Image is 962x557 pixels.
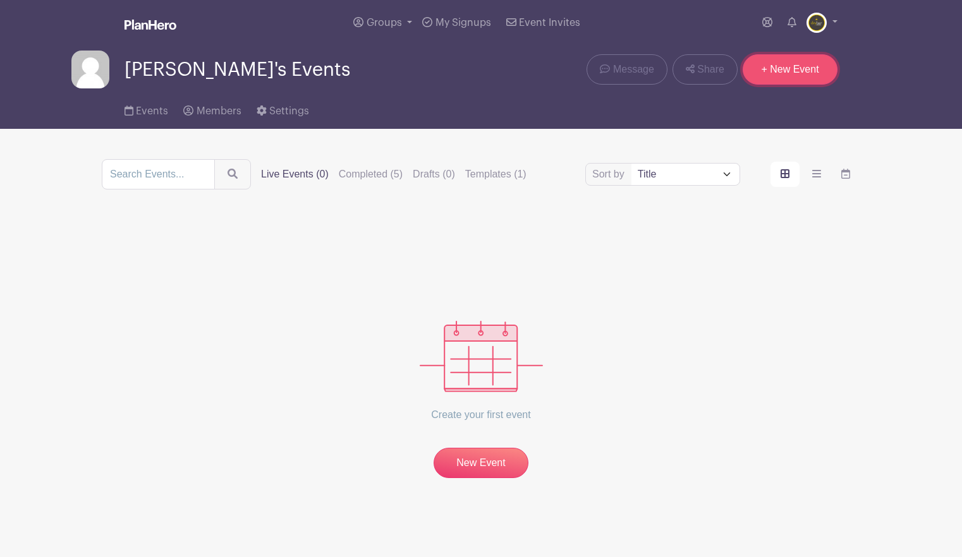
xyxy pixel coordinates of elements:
[587,54,667,85] a: Message
[257,88,309,129] a: Settings
[125,88,168,129] a: Events
[197,106,241,116] span: Members
[465,167,527,182] label: Templates (1)
[519,18,580,28] span: Event Invites
[269,106,309,116] span: Settings
[807,13,827,33] img: DB%20WHEATON_IG%20Profile.jpg
[435,18,491,28] span: My Signups
[592,167,628,182] label: Sort by
[71,51,109,88] img: default-ce2991bfa6775e67f084385cd625a349d9dcbb7a52a09fb2fda1e96e2d18dcdb.png
[261,167,329,182] label: Live Events (0)
[136,106,168,116] span: Events
[125,20,176,30] img: logo_white-6c42ec7e38ccf1d336a20a19083b03d10ae64f83f12c07503d8b9e83406b4c7d.svg
[673,54,738,85] a: Share
[125,59,350,80] span: [PERSON_NAME]'s Events
[613,62,654,77] span: Message
[420,392,543,438] p: Create your first event
[697,62,724,77] span: Share
[102,159,215,189] input: Search Events...
[183,88,241,129] a: Members
[339,167,403,182] label: Completed (5)
[420,321,543,392] img: events_empty-56550af544ae17c43cc50f3ebafa394433d06d5f1891c01edc4b5d1d59cfda54.svg
[770,162,860,187] div: order and view
[743,54,837,85] a: + New Event
[261,167,527,182] div: filters
[434,448,528,478] a: New Event
[367,18,402,28] span: Groups
[413,167,455,182] label: Drafts (0)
